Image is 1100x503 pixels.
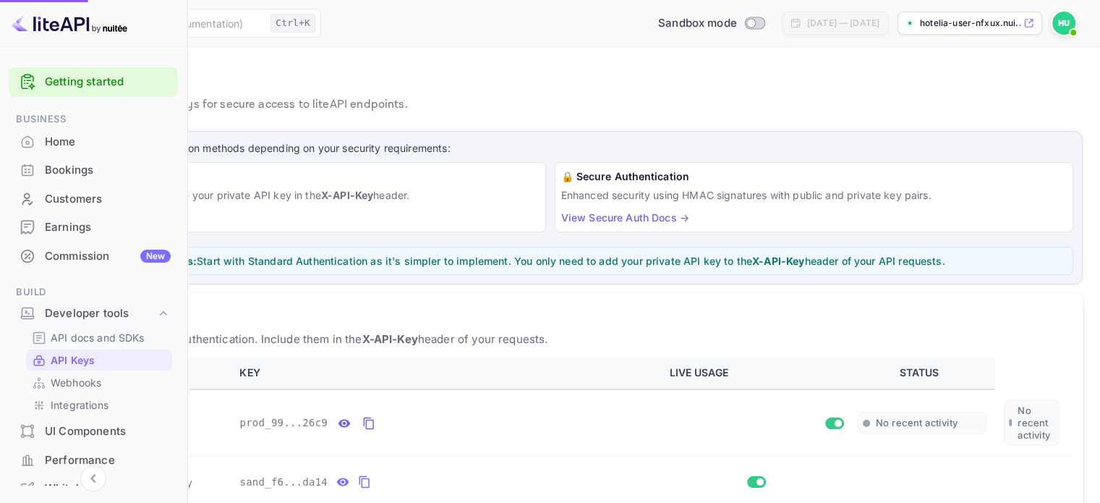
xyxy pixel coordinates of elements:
[362,332,417,346] strong: X-API-Key
[270,14,315,33] div: Ctrl+K
[32,352,166,368] a: API Keys
[26,302,1074,325] h5: Private API Keys
[9,214,178,240] a: Earnings
[9,156,178,183] a: Bookings
[45,481,171,497] div: Whitelabel
[321,189,373,201] strong: X-API-Key
[231,357,660,389] th: KEY
[45,134,171,151] div: Home
[876,417,958,429] span: No recent activity
[45,219,171,236] div: Earnings
[33,253,1067,269] p: 💡 Start with Standard Authentication as it's simpler to implement. You only need to add your priv...
[33,187,540,203] p: Simple and straightforward. Use your private API key in the header.
[45,452,171,469] div: Performance
[9,111,178,127] span: Business
[45,191,171,208] div: Customers
[27,140,1073,156] p: LiteAPI supports two authentication methods depending on your security requirements:
[51,375,101,390] p: Webhooks
[26,350,172,371] div: API Keys
[9,128,178,156] div: Home
[26,372,172,393] div: Webhooks
[752,255,804,267] strong: X-API-Key
[9,214,178,242] div: Earnings
[26,394,172,415] div: Integrations
[17,64,1083,93] p: API Keys
[12,12,127,35] img: LiteAPI logo
[9,242,178,269] a: CommissionNew
[32,375,166,390] a: Webhooks
[561,169,1067,185] h6: 🔒 Secure Authentication
[1018,405,1054,441] span: No recent activity
[658,15,737,32] span: Sandbox mode
[9,447,178,475] div: Performance
[32,330,166,345] a: API docs and SDKs
[9,301,178,326] div: Developer tools
[561,187,1067,203] p: Enhanced security using HMAC signatures with public and private key pairs.
[561,211,689,224] a: View Secure Auth Docs →
[9,447,178,473] a: Performance
[51,352,95,368] p: API Keys
[9,418,178,444] a: UI Components
[26,331,1074,348] p: Use these keys for Standard Authentication. Include them in the header of your requests.
[652,15,770,32] div: Switch to Production mode
[45,305,156,322] div: Developer tools
[239,475,328,490] span: sand_f6...da14
[33,169,540,185] h6: 📋 Standard Authentication
[849,357,995,389] th: STATUS
[9,156,178,185] div: Bookings
[1052,12,1075,35] img: Hotelia User
[45,248,171,265] div: Commission
[45,74,171,90] a: Getting started
[9,185,178,214] div: Customers
[32,397,166,413] a: Integrations
[9,418,178,446] div: UI Components
[80,465,106,491] button: Collapse navigation
[660,357,849,389] th: LIVE USAGE
[140,250,171,263] div: New
[51,397,108,413] p: Integrations
[51,330,145,345] p: API docs and SDKs
[45,423,171,440] div: UI Components
[17,96,1083,114] p: Create and manage your API keys for secure access to liteAPI endpoints.
[26,327,172,348] div: API docs and SDKs
[9,67,178,97] div: Getting started
[9,185,178,212] a: Customers
[807,17,879,30] div: [DATE] — [DATE]
[920,17,1020,30] p: hotelia-user-nfxux.nui...
[45,162,171,179] div: Bookings
[9,475,178,502] a: Whitelabel
[9,284,178,300] span: Build
[9,128,178,155] a: Home
[9,242,178,271] div: CommissionNew
[239,415,328,431] span: prod_99...26c9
